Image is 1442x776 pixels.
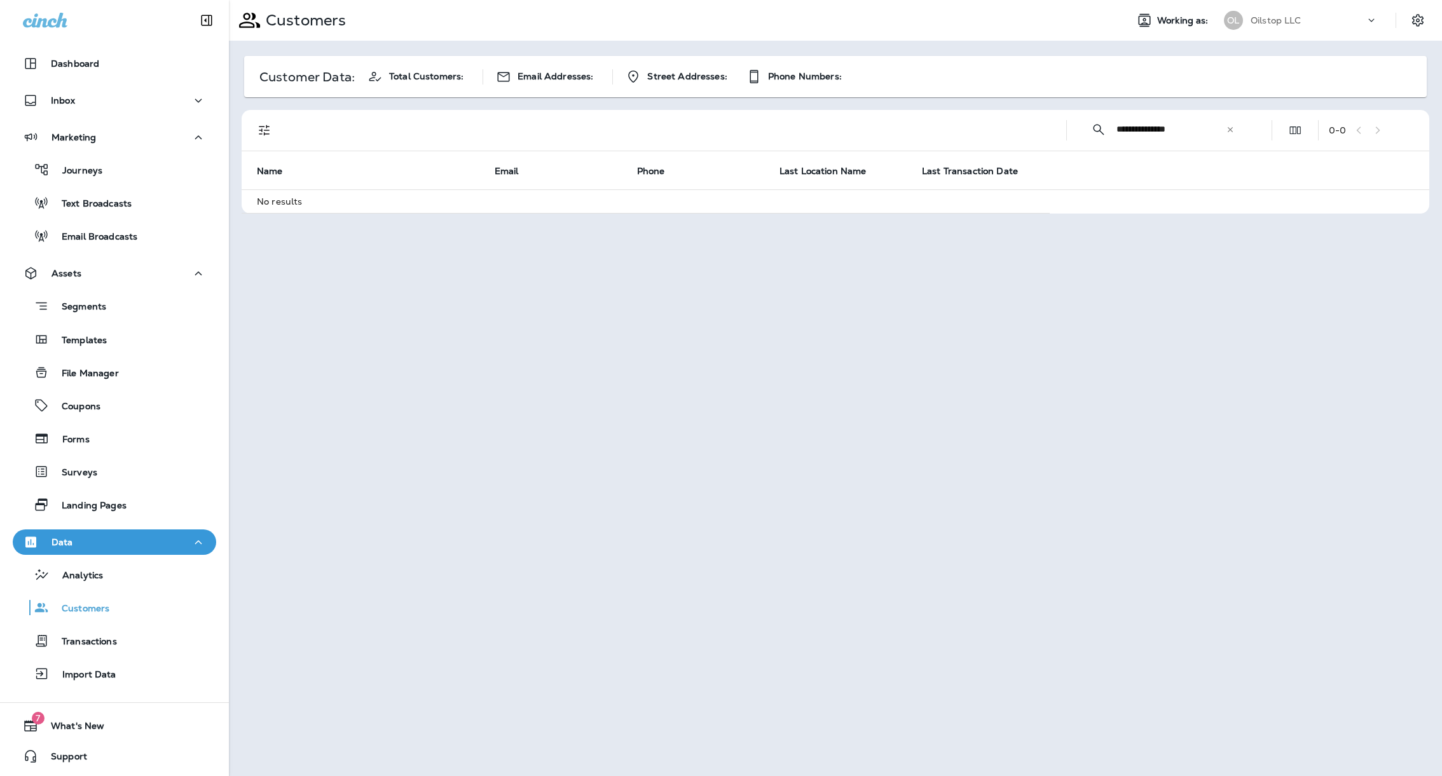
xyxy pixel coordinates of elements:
p: Text Broadcasts [49,198,132,210]
button: Settings [1406,9,1429,32]
p: Customers [49,603,109,615]
button: Dashboard [13,51,216,76]
p: Dashboard [51,58,99,69]
button: Data [13,529,216,555]
button: Coupons [13,392,216,419]
span: Working as: [1157,15,1211,26]
button: Import Data [13,660,216,687]
button: Forms [13,425,216,452]
span: 7 [32,712,45,725]
p: Import Data [50,669,116,681]
span: Support [38,751,87,766]
button: Edit Fields [1282,118,1308,143]
button: Marketing [13,125,216,150]
button: Collapse Search [1086,117,1111,142]
button: Transactions [13,627,216,654]
p: Marketing [52,132,96,142]
p: Email Broadcasts [49,231,137,243]
span: Name [257,165,299,177]
button: Text Broadcasts [13,189,216,216]
p: Customer Data: [259,72,355,82]
span: Last Transaction Date [922,166,1018,177]
span: Name [257,166,283,177]
button: Templates [13,326,216,353]
button: Assets [13,261,216,286]
button: Customers [13,594,216,621]
button: Support [13,744,216,769]
p: Oilstop LLC [1251,15,1301,25]
button: Surveys [13,458,216,485]
p: Templates [49,335,107,347]
div: OL [1224,11,1243,30]
p: Coupons [49,401,100,413]
button: Landing Pages [13,491,216,518]
span: Street Addresses: [647,71,727,82]
button: Analytics [13,561,216,588]
button: File Manager [13,359,216,386]
span: What's New [38,721,104,736]
p: File Manager [49,368,119,380]
span: Phone [637,165,682,177]
button: Collapse Sidebar [189,8,224,33]
span: Phone [637,166,665,177]
button: Segments [13,292,216,320]
p: Customers [261,11,346,30]
span: Last Location Name [779,166,867,177]
span: Phone Numbers: [768,71,842,82]
button: 7What's New [13,713,216,739]
span: Email Addresses: [518,71,593,82]
p: Forms [50,434,90,446]
button: Email Broadcasts [13,222,216,249]
span: Email [495,165,535,177]
span: Email [495,166,519,177]
button: Filters [252,118,277,143]
p: Journeys [50,165,102,177]
span: Last Transaction Date [922,165,1034,177]
span: Total Customers: [389,71,464,82]
p: Assets [52,268,81,278]
p: Inbox [51,95,75,106]
p: Data [52,537,73,547]
p: Surveys [49,467,97,479]
td: No results [242,189,1050,213]
p: Landing Pages [49,500,127,512]
div: 0 - 0 [1329,125,1346,135]
p: Segments [49,301,106,314]
p: Analytics [50,570,103,582]
p: Transactions [49,636,117,648]
button: Inbox [13,88,216,113]
button: Journeys [13,156,216,183]
span: Last Location Name [779,165,883,177]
